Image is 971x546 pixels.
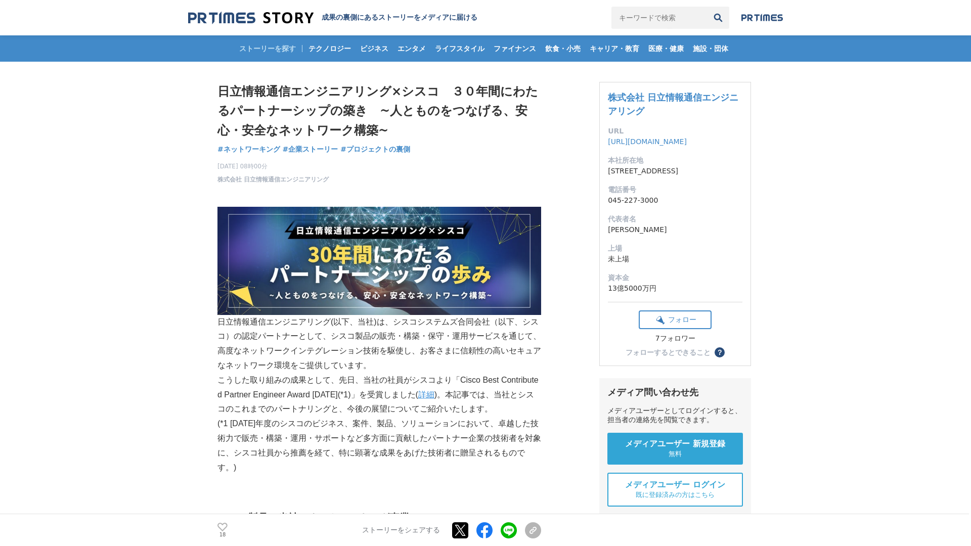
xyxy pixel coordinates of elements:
span: 既に登録済みの方はこちら [636,490,715,499]
p: ストーリーをシェアする [362,526,440,535]
dt: 資本金 [608,272,742,283]
span: ビジネス [356,44,392,53]
img: prtimes [741,14,783,22]
span: ライフスタイル [431,44,489,53]
div: フォローするとできること [626,349,711,356]
dd: 045-227-3000 [608,195,742,206]
a: #ネットワーキング [217,144,280,155]
a: 飲食・小売 [541,35,585,62]
a: #企業ストーリー [283,144,338,155]
span: エンタメ [393,44,430,53]
a: メディアユーザー 新規登録 無料 [607,433,743,465]
p: (*1 [DATE]年度のシスコのビジネス、案件、製品、ソリューションにおいて、卓越した技術力で販売・構築・運用・サポートなど多方面に貢献したパートナー企業の技術者を対象に、シスコ社員から推薦を... [217,417,541,475]
a: ビジネス [356,35,392,62]
span: 医療・健康 [644,44,688,53]
span: キャリア・教育 [586,44,643,53]
dd: [PERSON_NAME] [608,224,742,235]
div: メディア問い合わせ先 [607,386,743,398]
span: 飲食・小売 [541,44,585,53]
h2: シスコ製品と当社のネットワーキング事業 [217,510,541,526]
p: 日立情報通信エンジニアリング(以下、当社)は、シスコシステムズ合同会社（以下、シスコ）の認定パートナーとして、シスコ製品の販売・構築・保守・運用サービスを通じて、高度なネットワークインテグレーシ... [217,207,541,373]
button: ？ [715,347,725,357]
h2: 成果の裏側にあるストーリーをメディアに届ける [322,13,477,22]
div: メディアユーザーとしてログインすると、担当者の連絡先を閲覧できます。 [607,406,743,425]
img: 成果の裏側にあるストーリーをメディアに届ける [188,11,314,25]
dt: 代表者名 [608,214,742,224]
span: #プロジェクトの裏側 [340,145,410,154]
a: エンタメ [393,35,430,62]
span: ファイナンス [490,44,540,53]
dt: 上場 [608,243,742,254]
img: thumbnail_291a6e60-8c83-11f0-9d6d-a329db0dd7a1.png [217,207,541,315]
span: テクノロジー [304,44,355,53]
a: テクノロジー [304,35,355,62]
input: キーワードで検索 [611,7,707,29]
span: ？ [716,349,723,356]
span: 無料 [669,449,682,459]
dd: 未上場 [608,254,742,264]
span: メディアユーザー 新規登録 [625,439,725,449]
a: メディアユーザー ログイン 既に登録済みの方はこちら [607,473,743,507]
button: 検索 [707,7,729,29]
a: 施設・団体 [689,35,732,62]
span: 施設・団体 [689,44,732,53]
div: 7フォロワー [639,334,712,343]
span: [DATE] 08時00分 [217,162,329,171]
button: フォロー [639,310,712,329]
dd: 13億5000万円 [608,283,742,294]
a: #プロジェクトの裏側 [340,144,410,155]
a: 詳細 [418,390,434,399]
a: ライフスタイル [431,35,489,62]
dt: 本社所在地 [608,155,742,166]
a: 医療・健康 [644,35,688,62]
a: [URL][DOMAIN_NAME] [608,138,687,146]
dd: [STREET_ADDRESS] [608,166,742,176]
span: #企業ストーリー [283,145,338,154]
dt: 電話番号 [608,185,742,195]
p: こうした取り組みの成果として、先日、当社の社員がシスコより「Cisco Best Contributed Partner Engineer Award [DATE](*1)」を受賞しました( )... [217,373,541,417]
a: キャリア・教育 [586,35,643,62]
a: ファイナンス [490,35,540,62]
a: 株式会社 日立情報通信エンジニアリング [608,92,738,116]
h1: 日立情報通信エンジニアリング×シスコ ３０年間にわたるパートナーシップの築き ~人とものをつなげる、安心・安全なネットワーク構築~ [217,82,541,140]
a: 成果の裏側にあるストーリーをメディアに届ける 成果の裏側にあるストーリーをメディアに届ける [188,11,477,25]
dt: URL [608,126,742,136]
p: 18 [217,532,228,537]
span: メディアユーザー ログイン [625,480,725,490]
a: 株式会社 日立情報通信エンジニアリング [217,175,329,184]
span: #ネットワーキング [217,145,280,154]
